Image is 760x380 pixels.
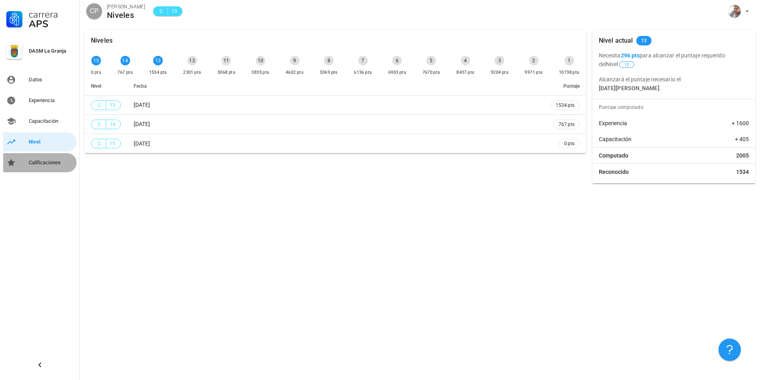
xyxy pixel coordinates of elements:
[599,75,749,93] p: Alcanzará el puntaje necesario el .
[599,119,627,127] span: Experiencia
[461,56,470,65] div: 4
[525,69,543,77] div: 9971 pts
[456,69,474,77] div: 8437 pts
[183,69,201,77] div: 2301 pts
[641,36,647,45] span: 13
[96,101,103,109] span: C
[117,69,133,77] div: 767 pts
[109,120,116,128] span: 14
[599,30,633,51] div: Nivel actual
[3,112,77,131] a: Capacitación
[596,99,755,115] div: Puntaje computado
[559,120,574,128] span: 767 pts
[120,56,130,65] div: 14
[529,56,539,65] div: 2
[256,56,265,65] div: 10
[91,30,113,51] div: Niveles
[599,168,629,176] span: Reconocido
[599,51,749,69] p: Necesita para alcanzar el puntaje requerido del
[286,69,304,77] div: 4602 pts
[221,56,231,65] div: 11
[491,69,509,77] div: 9204 pts
[251,69,269,77] div: 3835 pts
[188,56,197,65] div: 12
[320,69,338,77] div: 5369 pts
[3,132,77,152] a: Nivel
[107,3,145,11] div: [PERSON_NAME]
[134,83,146,89] span: Fecha
[3,91,77,110] a: Experiencia
[3,70,77,89] a: Datos
[732,119,749,127] span: + 1600
[599,135,632,143] span: Capacitación
[91,56,101,65] div: 15
[565,56,574,65] div: 1
[559,69,580,77] div: 10738 pts
[564,140,574,148] span: 0 pts
[134,121,150,127] span: [DATE]
[171,7,178,15] span: 13
[358,56,368,65] div: 7
[29,118,73,124] div: Capacitación
[3,153,77,172] a: Calificaciones
[29,10,73,19] div: Carrera
[158,7,164,15] span: C
[728,5,741,18] div: avatar
[495,56,504,65] div: 3
[544,77,586,96] th: Puntaje
[736,152,749,159] span: 2005
[736,168,749,176] span: 1534
[96,140,103,148] span: C
[29,97,73,104] div: Experiencia
[127,77,544,96] th: Fecha
[86,3,102,19] div: avatar
[90,3,99,19] span: CP
[109,140,116,148] span: 15
[29,159,73,166] div: Calificaciones
[29,19,73,29] div: APS
[621,52,640,59] b: 296 pts
[556,101,574,109] span: 1534 pts
[91,69,101,77] div: 0 pts
[107,11,145,20] div: Niveles
[606,61,635,67] span: Nivel
[392,56,402,65] div: 6
[96,120,103,128] span: C
[599,85,659,91] b: [DATE][PERSON_NAME]
[29,139,73,145] div: Nivel
[91,83,101,89] span: Nivel
[290,56,300,65] div: 9
[134,140,150,147] span: [DATE]
[109,101,116,109] span: 13
[85,77,127,96] th: Nivel
[624,62,629,67] span: 12
[217,69,235,77] div: 3068 pts
[324,56,334,65] div: 8
[735,135,749,143] span: + 405
[29,48,73,54] div: DASM La Granja
[426,56,436,65] div: 5
[29,77,73,83] div: Datos
[599,152,628,159] span: Computado
[422,69,440,77] div: 7670 pts
[388,69,406,77] div: 6903 pts
[149,69,167,77] div: 1534 pts
[563,83,580,89] span: Puntaje
[134,102,150,108] span: [DATE]
[354,69,372,77] div: 6136 pts
[153,56,163,65] div: 13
